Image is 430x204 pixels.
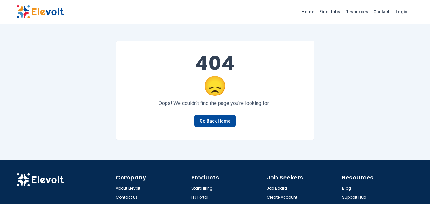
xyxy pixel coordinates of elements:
[129,100,301,107] p: Oops! We couldn't find the page you're looking for...
[17,5,64,18] img: Elevolt
[267,195,297,200] a: Create Account
[317,7,343,17] a: Find Jobs
[191,195,208,200] a: HR Portal
[342,195,366,200] a: Support Hub
[116,173,187,182] h4: Company
[343,7,371,17] a: Resources
[392,5,411,18] a: Login
[371,7,392,17] a: Contact
[129,54,301,73] h1: 404
[267,173,338,182] h4: Job Seekers
[116,186,140,191] a: About Elevolt
[116,195,138,200] a: Contact us
[194,115,236,127] a: Go Back Home
[191,173,263,182] h4: Products
[342,186,351,191] a: Blog
[129,77,301,96] p: 😞
[191,186,213,191] a: Start Hiring
[17,173,64,186] img: Elevolt
[299,7,317,17] a: Home
[342,173,414,182] h4: Resources
[267,186,287,191] a: Job Board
